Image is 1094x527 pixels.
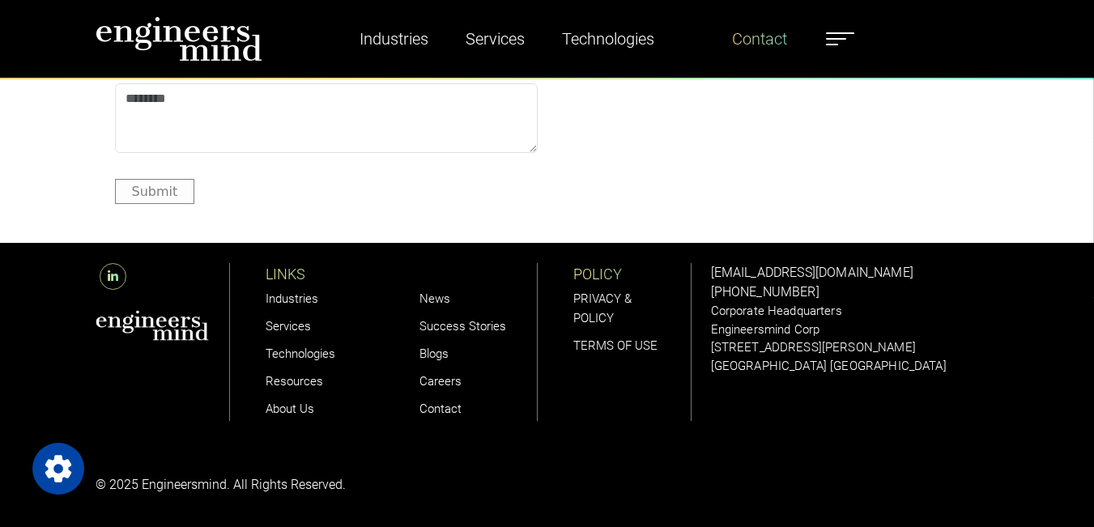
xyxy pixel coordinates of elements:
a: Resources [266,374,323,389]
img: logo [96,16,262,62]
a: LinkedIn [96,269,130,284]
a: Careers [419,374,462,389]
a: Services [459,20,531,57]
a: TERMS OF USE [573,338,658,353]
iframe: reCAPTCHA [557,83,803,147]
a: Contact [419,402,462,416]
a: Blogs [419,346,449,361]
button: Submit [115,179,195,204]
a: Success Stories [419,319,506,334]
a: PRIVACY & POLICY [573,291,632,325]
p: © 2025 Engineersmind. All Rights Reserved. [96,475,538,495]
a: Contact [726,20,794,57]
a: About Us [266,402,314,416]
a: News [419,291,450,306]
a: Technologies [556,20,661,57]
p: LINKS [266,263,384,285]
p: Corporate Headquarters [711,302,999,321]
p: [STREET_ADDRESS][PERSON_NAME] [711,338,999,357]
a: Industries [266,291,318,306]
a: Services [266,319,311,334]
a: [PHONE_NUMBER] [711,284,819,300]
a: Technologies [266,346,335,361]
img: aws [96,310,209,341]
a: Industries [353,20,435,57]
p: POLICY [573,263,691,285]
p: Engineersmind Corp [711,321,999,339]
p: [GEOGRAPHIC_DATA] [GEOGRAPHIC_DATA] [711,357,999,376]
a: [EMAIL_ADDRESS][DOMAIN_NAME] [711,265,913,280]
